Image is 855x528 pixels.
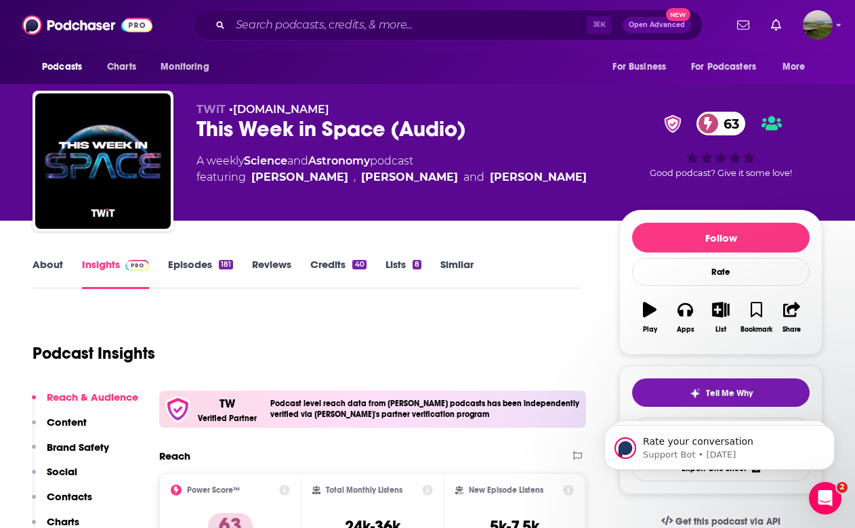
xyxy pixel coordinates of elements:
[809,482,841,514] iframe: Intercom live chat
[490,169,587,185] div: [PERSON_NAME]
[783,326,801,334] div: Share
[161,58,209,76] span: Monitoring
[715,326,726,334] div: List
[229,103,329,116] span: •
[773,54,822,80] button: open menu
[159,449,190,462] h2: Reach
[463,169,484,185] span: and
[47,416,87,428] p: Content
[803,10,833,40] button: Show profile menu
[252,258,291,289] a: Reviews
[33,54,100,80] button: open menu
[741,326,772,334] div: Bookmark
[650,168,792,178] span: Good podcast? Give it some love!
[677,326,694,334] div: Apps
[287,154,308,167] span: and
[196,153,587,185] div: A weekly podcast
[187,485,240,495] h2: Power Score™
[308,154,370,167] a: Astronomy
[632,258,810,286] div: Rate
[632,293,667,342] button: Play
[33,258,63,289] a: About
[361,169,458,185] div: [PERSON_NAME]
[251,169,348,185] div: [PERSON_NAME]
[35,93,171,229] img: This Week in Space (Audio)
[803,10,833,40] span: Logged in as hlrobbins
[47,490,92,503] p: Contacts
[732,14,755,37] a: Show notifications dropdown
[32,416,87,441] button: Content
[603,54,683,80] button: open menu
[706,388,753,399] span: Tell Me Why
[666,8,690,21] span: New
[440,258,474,289] a: Similar
[690,388,701,399] img: tell me why sparkle
[710,112,746,135] span: 63
[196,103,226,116] span: TWiT
[696,112,746,135] a: 63
[738,293,774,342] button: Bookmark
[352,260,366,269] div: 40
[47,391,138,403] p: Reach & Audience
[691,58,756,76] span: For Podcasters
[193,9,703,41] div: Search podcasts, credits, & more...
[385,258,421,289] a: Lists8
[47,465,77,478] p: Social
[196,169,587,185] span: featuring
[125,260,149,271] img: Podchaser Pro
[667,293,703,342] button: Apps
[766,14,787,37] a: Show notifications dropdown
[612,58,666,76] span: For Business
[22,12,152,38] img: Podchaser - Follow, Share and Rate Podcasts
[270,399,581,419] h4: Podcast level reach data from [PERSON_NAME] podcasts has been independently verified via [PERSON_...
[32,441,109,466] button: Brand Safety
[220,396,235,411] p: TW
[107,58,136,76] span: Charts
[32,490,92,515] button: Contacts
[837,482,848,493] span: 2
[165,396,191,422] img: verfied icon
[230,14,587,36] input: Search podcasts, credits, & more...
[584,397,855,491] iframe: Intercom notifications message
[632,223,810,252] button: Follow
[168,258,233,289] a: Episodes181
[33,343,155,364] h1: Podcast Insights
[32,465,77,490] button: Social
[623,17,691,33] button: Open AdvancedNew
[632,378,810,407] button: tell me why sparkleTell Me Why
[413,260,421,269] div: 8
[47,441,109,454] p: Brand Safety
[354,169,356,185] span: ,
[32,391,138,416] button: Reach & Audience
[469,485,543,495] h2: New Episode Listens
[47,515,79,528] p: Charts
[82,258,149,289] a: InsightsPodchaser Pro
[629,22,685,28] span: Open Advanced
[310,258,366,289] a: Credits40
[675,516,780,527] span: Get this podcast via API
[98,54,144,80] a: Charts
[42,58,82,76] span: Podcasts
[783,58,806,76] span: More
[198,414,257,422] h5: Verified Partner
[682,54,776,80] button: open menu
[619,103,822,187] div: verified Badge63Good podcast? Give it some love!
[219,260,233,269] div: 181
[151,54,226,80] button: open menu
[587,16,612,34] span: ⌘ K
[660,115,686,133] img: verified Badge
[233,103,329,116] a: [DOMAIN_NAME]
[803,10,833,40] img: User Profile
[703,293,738,342] button: List
[326,485,402,495] h2: Total Monthly Listens
[643,326,657,334] div: Play
[244,154,287,167] a: Science
[774,293,810,342] button: Share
